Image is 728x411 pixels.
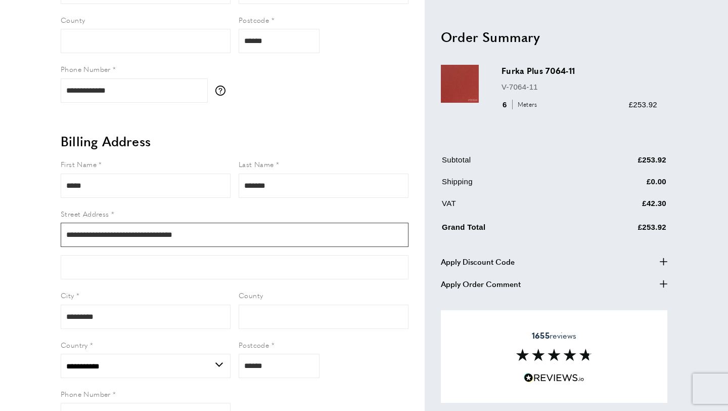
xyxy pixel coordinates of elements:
[442,219,577,240] td: Grand Total
[502,65,657,76] h3: Furka Plus 7064-11
[61,132,408,150] h2: Billing Address
[502,98,540,110] div: 6
[442,197,577,217] td: VAT
[629,100,657,108] span: £253.92
[61,159,97,169] span: First Name
[502,80,657,93] p: V-7064-11
[61,389,111,399] span: Phone Number
[532,330,576,340] span: reviews
[512,100,540,109] span: Meters
[441,255,515,267] span: Apply Discount Code
[578,197,667,217] td: £42.30
[61,340,88,350] span: Country
[516,349,592,361] img: Reviews section
[239,15,269,25] span: Postcode
[578,153,667,173] td: £253.92
[61,290,74,300] span: City
[442,153,577,173] td: Subtotal
[441,27,667,46] h2: Order Summary
[61,15,85,25] span: County
[239,340,269,350] span: Postcode
[441,65,479,103] img: Furka Plus 7064-11
[61,209,109,219] span: Street Address
[239,290,263,300] span: County
[61,64,111,74] span: Phone Number
[441,277,521,290] span: Apply Order Comment
[524,373,584,383] img: Reviews.io 5 stars
[578,175,667,195] td: £0.00
[239,159,274,169] span: Last Name
[578,219,667,240] td: £253.92
[215,86,231,96] button: More information
[532,329,550,341] strong: 1655
[442,175,577,195] td: Shipping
